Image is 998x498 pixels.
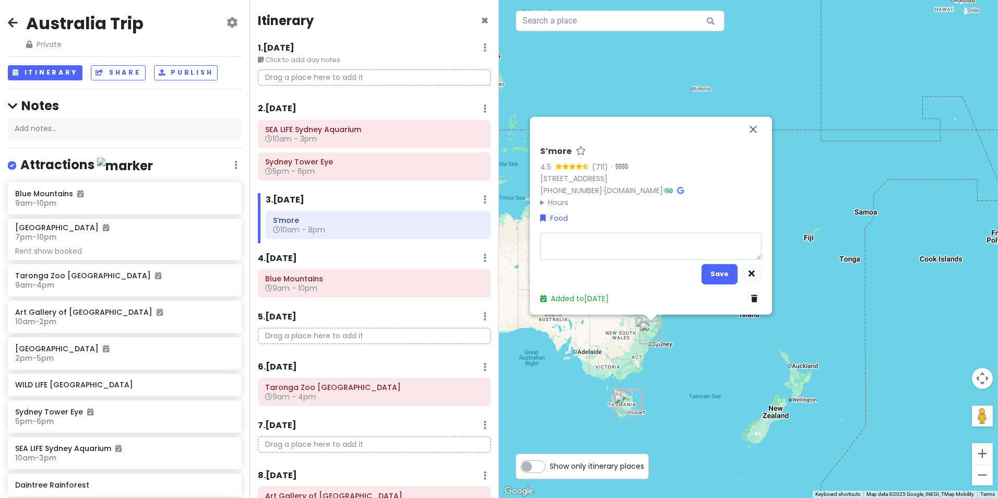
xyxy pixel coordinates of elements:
[258,312,296,323] h6: 5 . [DATE]
[258,55,491,65] small: Click to add day notes
[635,317,658,340] div: Blue Mountains
[8,118,242,140] div: Add notes...
[265,392,316,402] span: 9am - 4pm
[540,173,608,184] a: [STREET_ADDRESS]
[87,408,93,416] i: Added to itinerary
[481,15,489,27] button: Close
[258,362,297,373] h6: 6 . [DATE]
[15,407,234,417] h6: Sydney Tower Eye
[677,187,684,194] i: Google Maps
[103,345,109,352] i: Added to itinerary
[266,195,304,206] h6: 3 . [DATE]
[15,271,234,280] h6: Taronga Zoo [GEOGRAPHIC_DATA]
[15,223,109,232] h6: [GEOGRAPHIC_DATA]
[540,197,762,208] summary: Hours
[115,445,122,452] i: Added to itinerary
[26,13,144,34] h2: Australia Trip
[258,43,294,54] h6: 1 . [DATE]
[540,146,572,157] h6: S’more
[26,39,144,50] span: Private
[540,212,568,224] a: Food
[613,388,636,411] div: Mount Field National Park
[639,321,662,344] div: WILD LIFE Sydney Zoo
[258,328,491,344] p: Drag a place here to add it
[265,125,483,134] h6: SEA LIFE Sydney Aquarium
[540,161,555,173] div: 4.5
[540,146,762,208] div: · ·
[664,187,673,194] i: Tripadvisor
[15,444,234,453] h6: SEA LIFE Sydney Aquarium
[265,134,317,144] span: 10am - 3pm
[604,185,663,196] a: [DOMAIN_NAME]
[77,190,84,197] i: Added to itinerary
[702,264,738,284] button: Save
[103,224,109,231] i: Added to itinerary
[258,103,296,114] h6: 2 . [DATE]
[157,309,163,316] i: Added to itinerary
[550,460,644,472] span: Show only itinerary places
[592,161,608,173] div: (711)
[15,198,56,208] span: 9am - 10pm
[980,491,995,497] a: Terms (opens in new tab)
[576,146,586,157] a: Star place
[15,380,234,389] h6: WILD LIFE [GEOGRAPHIC_DATA]
[265,157,483,167] h6: Sydney Tower Eye
[97,158,153,174] img: marker
[639,321,662,343] div: S’more
[617,389,640,412] div: Hobart International Airport
[8,65,82,80] button: Itinerary
[15,189,234,198] h6: Blue Mountains
[15,307,234,317] h6: Art Gallery of [GEOGRAPHIC_DATA]
[20,157,153,174] h4: Attractions
[273,224,325,235] span: 10am - 8pm
[866,491,974,497] span: Map data ©2025 Google, INEGI, TMap Mobility
[639,322,662,345] div: Sydney Airport
[91,65,145,80] button: Share
[972,368,993,389] button: Map camera controls
[502,484,536,498] a: Open this area in Google Maps (opens a new window)
[265,166,315,176] span: 5pm - 6pm
[258,436,491,453] p: Drag a place here to add it
[540,185,602,196] a: [PHONE_NUMBER]
[516,10,724,31] input: Search a place
[258,13,314,29] h4: Itinerary
[15,416,54,426] span: 5pm - 6pm
[620,391,643,414] div: Tasman Peninsula
[258,470,297,481] h6: 8 . [DATE]
[972,465,993,485] button: Zoom out
[972,443,993,464] button: Zoom in
[751,293,762,304] a: Delete place
[972,406,993,426] button: Drag Pegman onto the map to open Street View
[258,253,297,264] h6: 4 . [DATE]
[258,69,491,86] p: Drag a place here to add it
[15,232,56,242] span: 7pm - 10pm
[258,420,296,431] h6: 7 . [DATE]
[15,453,56,463] span: 10am - 3pm
[815,491,860,498] button: Keyboard shortcuts
[741,117,766,142] button: Close
[265,274,483,283] h6: Blue Mountains
[15,353,54,363] span: 2pm - 5pm
[155,272,161,279] i: Added to itinerary
[614,394,637,417] div: Hastings Caves and Thermal Springs
[616,389,639,412] div: Mount Wellington
[15,246,234,256] div: Rent show booked
[154,65,218,80] button: Publish
[15,344,234,353] h6: [GEOGRAPHIC_DATA]
[265,283,317,293] span: 9am - 10pm
[15,480,234,490] h6: Daintree Rainforest
[540,293,609,304] a: Added to[DATE]
[15,316,56,327] span: 10am - 2pm
[8,98,242,114] h4: Notes
[265,383,483,392] h6: Taronga Zoo Sydney
[502,484,536,498] img: Google
[608,162,628,173] div: ·
[273,216,483,225] h6: S’more
[15,280,54,290] span: 9am - 4pm
[481,12,489,29] span: Close itinerary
